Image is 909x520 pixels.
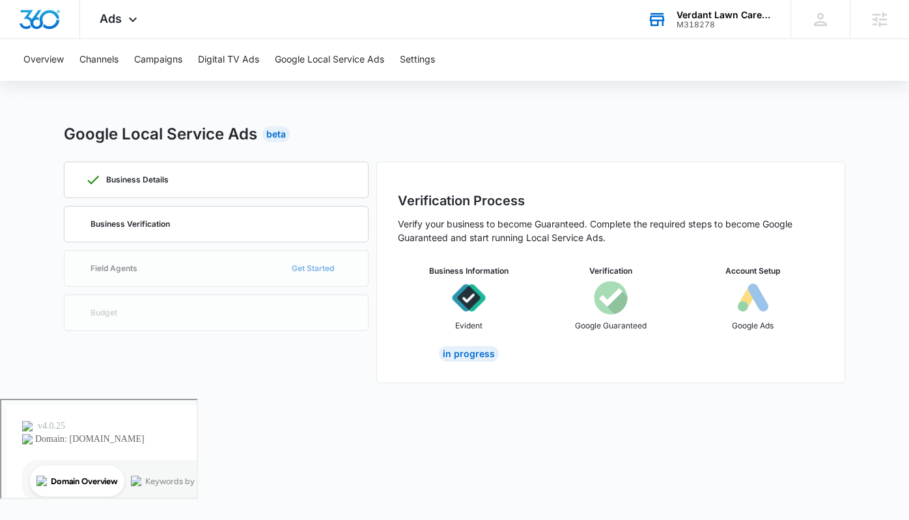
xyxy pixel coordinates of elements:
[736,281,770,315] img: icon-googleAds-b.svg
[725,265,780,277] h3: Account Setup
[91,220,170,228] p: Business Verification
[398,217,824,244] p: Verify your business to become Guaranteed. Complete the required steps to become Google Guarantee...
[144,77,219,85] div: Keywords by Traffic
[262,126,290,142] div: Beta
[64,123,257,146] h2: Google Local Service Ads
[439,346,499,362] div: In Progress
[64,162,369,198] a: Business Details
[575,320,647,332] p: Google Guaranteed
[677,10,772,20] div: account name
[23,39,64,81] button: Overview
[455,320,482,332] p: Evident
[732,320,774,332] p: Google Ads
[21,21,31,31] img: logo_orange.svg
[594,281,628,315] img: icon-googleGuaranteed.svg
[21,34,31,44] img: website_grey.svg
[429,265,509,277] h3: Business Information
[134,39,182,81] button: Campaigns
[106,176,169,184] p: Business Details
[589,265,632,277] h3: Verification
[677,20,772,29] div: account id
[275,39,384,81] button: Google Local Service Ads
[452,281,486,315] img: icon-evident.svg
[130,76,140,86] img: tab_keywords_by_traffic_grey.svg
[398,191,824,210] h2: Verification Process
[49,77,117,85] div: Domain Overview
[198,39,259,81] button: Digital TV Ads
[400,39,435,81] button: Settings
[79,39,119,81] button: Channels
[34,34,143,44] div: Domain: [DOMAIN_NAME]
[35,76,46,86] img: tab_domain_overview_orange.svg
[36,21,64,31] div: v 4.0.25
[64,206,369,242] a: Business Verification
[100,12,122,25] span: Ads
